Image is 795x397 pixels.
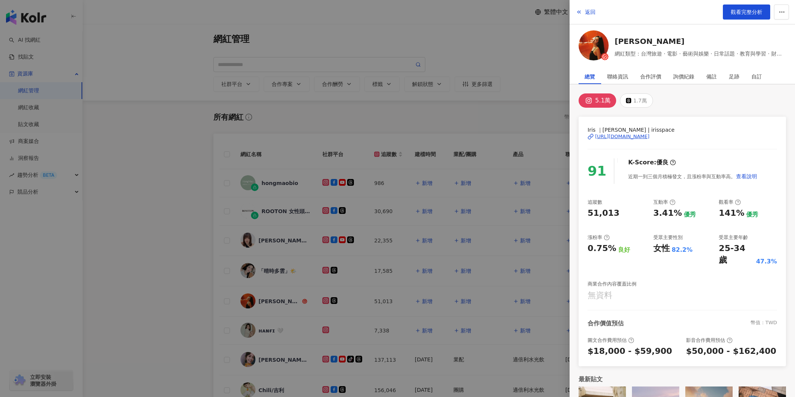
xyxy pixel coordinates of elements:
[686,337,733,344] div: 影音合作費用預估
[653,234,683,241] div: 受眾主要性別
[719,234,748,241] div: 受眾主要年齡
[588,319,624,328] div: 合作價值預估
[585,9,595,15] span: 返回
[736,173,757,179] span: 查看說明
[723,5,770,20] a: 觀看完整分析
[579,375,786,383] div: 最新貼文
[653,199,676,206] div: 互動率
[588,346,672,357] div: $18,000 - $59,900
[615,50,786,58] span: 網紅類型：台灣旅遊 · 電影 · 藝術與娛樂 · 日常話題 · 教育與學習 · 財經 · 旅遊
[620,93,653,108] button: 1.7萬
[719,208,744,219] div: 141%
[633,95,647,106] div: 1.7萬
[746,211,758,219] div: 優秀
[751,69,762,84] div: 自訂
[684,211,696,219] div: 優秀
[588,126,777,134] span: Iris ｜[PERSON_NAME] | irisspace
[751,319,777,328] div: 幣值：TWD
[615,36,786,47] a: [PERSON_NAME]
[729,69,739,84] div: 足跡
[588,161,606,182] div: 91
[653,243,670,254] div: 女性
[607,69,628,84] div: 聯絡資訊
[579,30,609,63] a: KOL Avatar
[588,234,610,241] div: 漲粉率
[588,281,636,287] div: 商業合作內容覆蓋比例
[588,208,620,219] div: 51,013
[588,199,602,206] div: 追蹤數
[653,208,682,219] div: 3.41%
[628,158,676,167] div: K-Score :
[595,133,650,140] div: [URL][DOMAIN_NAME]
[686,346,776,357] div: $50,000 - $162,400
[756,257,777,266] div: 47.3%
[672,246,693,254] div: 82.2%
[719,199,741,206] div: 觀看率
[706,69,717,84] div: 備註
[595,95,611,106] div: 5.1萬
[628,169,757,184] div: 近期一到三個月積極發文，且漲粉率與互動率高。
[640,69,661,84] div: 合作評價
[736,169,757,184] button: 查看說明
[719,243,754,266] div: 25-34 歲
[585,69,595,84] div: 總覽
[588,337,634,344] div: 圖文合作費用預估
[673,69,694,84] div: 詢價紀錄
[579,30,609,60] img: KOL Avatar
[588,290,612,301] div: 無資料
[588,243,616,254] div: 0.75%
[579,93,616,108] button: 5.1萬
[588,133,777,140] a: [URL][DOMAIN_NAME]
[656,158,668,167] div: 優良
[576,5,596,20] button: 返回
[731,9,762,15] span: 觀看完整分析
[618,246,630,254] div: 良好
